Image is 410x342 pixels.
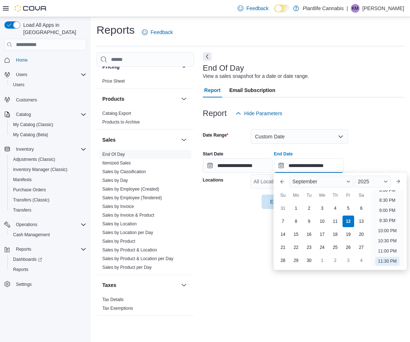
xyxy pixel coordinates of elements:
span: Hide Parameters [244,110,282,117]
div: Tu [303,189,315,201]
span: Home [16,57,28,63]
button: Inventory [13,145,37,154]
div: day-2 [303,203,315,214]
a: Sales by Employee (Created) [102,187,159,192]
a: Catalog Export [102,111,131,116]
span: Inventory Manager (Classic) [10,165,86,174]
span: Sales by Product & Location per Day [102,256,173,262]
div: day-1 [290,203,302,214]
span: Catalog [13,110,86,119]
a: Feedback [139,25,176,39]
div: Sa [356,189,367,201]
div: day-25 [329,242,341,253]
div: day-3 [343,255,354,266]
span: Report [204,83,221,97]
a: Sales by Location [102,221,137,226]
span: Cash Management [13,232,50,238]
a: Cash Management [10,230,53,239]
input: Dark Mode [274,5,290,12]
span: Customers [13,95,86,104]
a: Sales by Invoice & Product [102,213,154,218]
div: day-6 [356,203,367,214]
span: KM [352,4,358,13]
div: day-18 [329,229,341,240]
span: Sales by Product [102,238,135,244]
h1: Reports [97,23,135,37]
label: Start Date [203,151,224,157]
span: My Catalog (Beta) [13,132,48,138]
a: Sales by Location per Day [102,230,153,235]
span: Dashboards [10,255,86,264]
span: Home [13,55,86,64]
div: day-15 [290,229,302,240]
div: day-31 [277,203,289,214]
span: Operations [13,220,86,229]
div: Kati Michalec [351,4,360,13]
a: Sales by Employee (Tendered) [102,195,162,200]
div: day-29 [290,255,302,266]
span: Cash Management [10,230,86,239]
span: Reports [13,267,28,272]
span: Adjustments (Classic) [10,155,86,164]
div: day-2 [329,255,341,266]
span: Purchase Orders [13,187,46,193]
a: Itemized Sales [102,160,131,166]
button: Pricing [102,63,178,70]
li: 9:00 PM [376,206,398,215]
button: Previous Month [276,176,288,187]
span: Inventory Manager (Classic) [13,167,67,172]
a: Sales by Invoice [102,204,134,209]
a: End Of Day [102,152,125,157]
li: 10:30 PM [375,237,399,245]
button: Transfers (Classic) [7,195,89,205]
span: Export [266,195,298,209]
div: Button. Open the month selector. September is currently selected. [290,176,353,187]
span: Sales by Employee (Created) [102,186,159,192]
button: Inventory [1,144,89,154]
input: Press the down key to enter a popover containing a calendar. Press the escape key to close the po... [274,158,344,173]
span: Sales by Product & Location [102,247,157,253]
li: 11:00 PM [375,247,399,255]
div: day-3 [316,203,328,214]
div: Fr [343,189,354,201]
div: Taxes [97,295,194,316]
div: day-14 [277,229,289,240]
button: Next month [392,176,404,187]
a: Sales by Product & Location per Day [102,256,173,261]
div: day-16 [303,229,315,240]
div: day-23 [303,242,315,253]
div: Sales [97,150,194,275]
button: Taxes [180,281,188,289]
button: My Catalog (Classic) [7,120,89,130]
div: day-1 [316,255,328,266]
div: day-12 [343,216,354,227]
div: Th [329,189,341,201]
a: Products to Archive [102,120,140,125]
span: Itemized Sales [102,160,131,166]
button: Inventory Manager (Classic) [7,164,89,175]
a: Adjustments (Classic) [10,155,58,164]
div: day-19 [343,229,354,240]
span: 2025 [358,179,369,184]
li: 11:30 PM [375,257,399,266]
span: My Catalog (Classic) [13,122,53,128]
span: Customers [16,97,37,103]
span: Transfers [13,207,31,213]
div: day-9 [303,216,315,227]
span: Feedback [246,5,268,12]
span: Sales by Classification [102,169,146,175]
div: day-11 [329,216,341,227]
button: Hide Parameters [233,106,285,121]
a: Dashboards [10,255,45,264]
div: day-24 [316,242,328,253]
div: Pricing [97,77,194,88]
h3: Products [102,95,124,103]
span: Reports [13,245,86,254]
li: 10:00 PM [375,226,399,235]
span: Sales by Location per Day [102,230,153,235]
a: Purchase Orders [10,185,49,194]
span: Price Sheet [102,78,125,84]
span: Sales by Employee (Tendered) [102,195,162,201]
